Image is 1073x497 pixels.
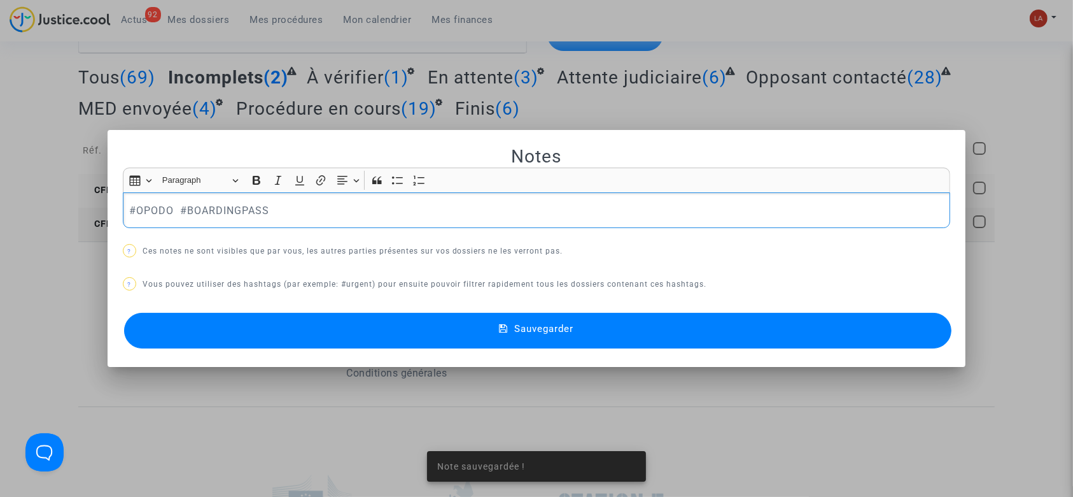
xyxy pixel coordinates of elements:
div: Rich Text Editor, main [123,192,951,228]
p: #OPODO #BOARDINGPASS [129,203,944,219]
p: Ces notes ne sont visibles que par vous, les autres parties présentes sur vos dossiers ne les ver... [123,243,951,259]
span: ? [127,281,131,288]
div: Editor toolbar [123,168,951,192]
button: Paragraph [157,171,244,191]
span: Sauvegarder [514,323,573,335]
iframe: Help Scout Beacon - Open [25,433,64,472]
button: Sauvegarder [124,313,952,349]
span: ? [127,248,131,255]
p: Vous pouvez utiliser des hashtags (par exemple: #urgent) pour ensuite pouvoir filtrer rapidement ... [123,277,951,292]
h2: Notes [123,145,951,168]
span: Paragraph [162,173,228,188]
